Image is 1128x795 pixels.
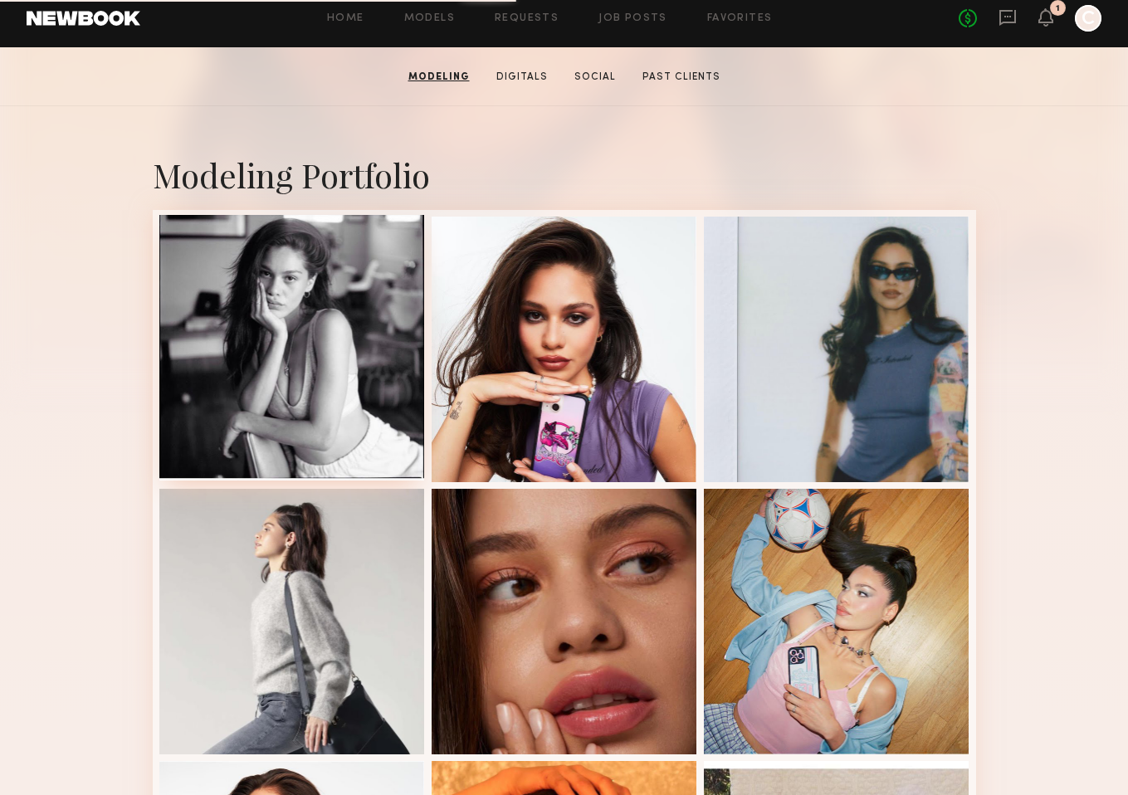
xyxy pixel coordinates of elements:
[636,70,727,85] a: Past Clients
[490,70,554,85] a: Digitals
[1056,4,1060,13] div: 1
[404,13,455,24] a: Models
[568,70,623,85] a: Social
[495,13,559,24] a: Requests
[598,13,667,24] a: Job Posts
[327,13,364,24] a: Home
[707,13,773,24] a: Favorites
[402,70,476,85] a: Modeling
[1075,5,1101,32] a: C
[153,153,976,197] div: Modeling Portfolio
